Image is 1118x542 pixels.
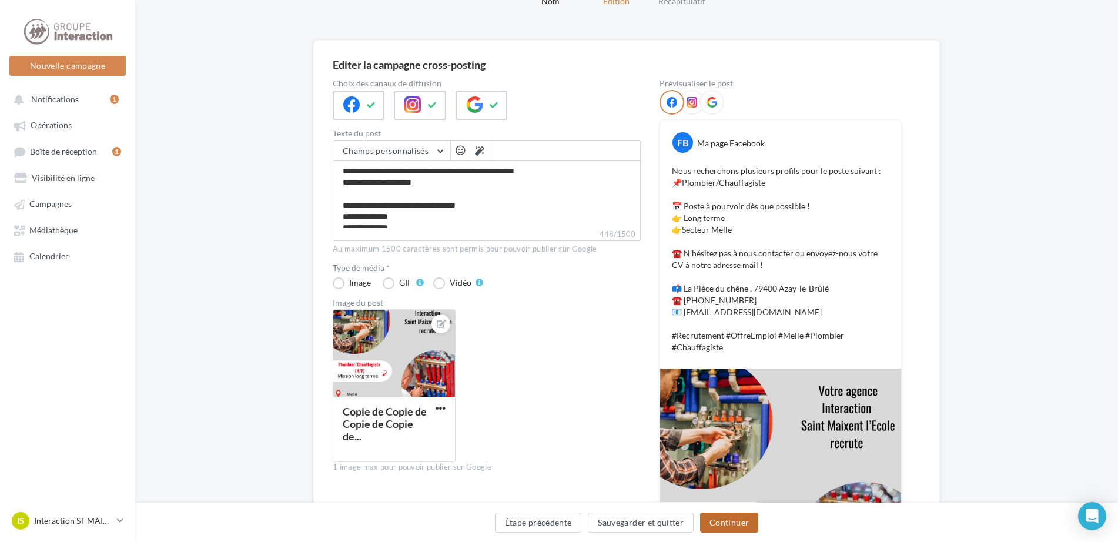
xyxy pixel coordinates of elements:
div: Ma page Facebook [697,138,765,149]
p: Interaction ST MAIXENT [34,515,112,527]
div: 1 [110,95,119,104]
label: Choix des canaux de diffusion [333,79,641,88]
div: Image [349,279,371,287]
div: 1 image max pour pouvoir publier sur Google [333,462,641,473]
div: Copie de Copie de Copie de Copie de... [343,405,427,443]
a: Campagnes [7,193,128,214]
div: FB [672,132,693,153]
div: Editer la campagne cross-posting [333,59,486,70]
div: 1 [112,147,121,156]
button: Sauvegarder et quitter [588,513,694,533]
a: Opérations [7,114,128,135]
a: Boîte de réception1 [7,140,128,162]
span: Boîte de réception [30,146,97,156]
span: Visibilité en ligne [32,173,95,183]
button: Continuer [700,513,758,533]
span: Notifications [31,94,79,104]
a: Calendrier [7,245,128,266]
p: Nous recherchons plusieurs profils pour le poste suivant : 📌Plombier/Chauffagiste 📅 Poste à pourv... [672,165,889,353]
span: Médiathèque [29,225,78,235]
button: Notifications 1 [7,88,123,109]
div: Vidéo [450,279,471,287]
span: IS [17,515,24,527]
span: Opérations [31,121,72,131]
div: Prévisualiser le post [660,79,902,88]
button: Champs personnalisés [333,141,450,161]
label: 448/1500 [333,228,641,241]
div: Au maximum 1500 caractères sont permis pour pouvoir publier sur Google [333,244,641,255]
label: Type de média * [333,264,641,272]
div: Open Intercom Messenger [1078,502,1106,530]
a: Visibilité en ligne [7,167,128,188]
button: Nouvelle campagne [9,56,126,76]
a: Médiathèque [7,219,128,240]
button: Étape précédente [495,513,582,533]
span: Campagnes [29,199,72,209]
a: IS Interaction ST MAIXENT [9,510,126,532]
div: Image du post [333,299,641,307]
div: GIF [399,279,412,287]
span: Champs personnalisés [343,146,429,156]
label: Texte du post [333,129,641,138]
span: Calendrier [29,252,69,262]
